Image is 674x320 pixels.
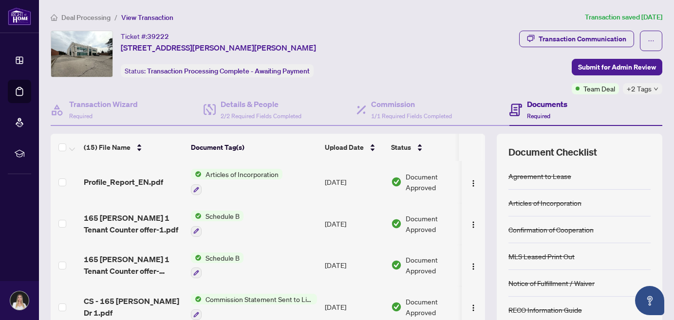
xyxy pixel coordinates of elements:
td: [DATE] [321,203,387,245]
h4: Details & People [221,98,301,110]
span: Document Approved [406,296,466,318]
img: Logo [469,304,477,312]
img: Status Icon [191,169,202,179]
td: [DATE] [321,245,387,286]
span: Articles of Incorporation [202,169,282,179]
span: +2 Tags [627,83,652,94]
div: MLS Leased Print Out [508,251,575,262]
button: Status IconSchedule B [191,252,243,279]
th: Upload Date [321,134,387,161]
span: View Transaction [121,13,173,22]
div: Ticket #: [121,31,169,42]
span: [STREET_ADDRESS][PERSON_NAME][PERSON_NAME] [121,42,316,53]
button: Status IconArticles of Incorporation [191,169,282,195]
span: Upload Date [325,142,364,153]
span: 39222 [147,32,169,41]
span: down [654,87,658,91]
div: Confirmation of Cooperation [508,224,594,235]
button: Logo [466,216,481,231]
li: / [114,12,117,23]
span: Document Approved [406,254,466,276]
span: 165 [PERSON_NAME] 1 Tenant Counter offer-1.pdf [84,212,183,235]
img: Document Status [391,177,402,187]
span: Team Deal [583,83,615,94]
img: Document Status [391,260,402,270]
button: Logo [466,174,481,190]
div: Agreement to Lease [508,171,571,181]
span: (15) File Name [84,142,131,153]
span: ellipsis [648,37,655,44]
span: Transaction Processing Complete - Awaiting Payment [147,67,310,75]
img: Logo [469,221,477,229]
img: logo [8,7,31,25]
img: Document Status [391,218,402,229]
button: Status IconSchedule B [191,211,243,237]
h4: Documents [527,98,567,110]
div: Notice of Fulfillment / Waiver [508,278,595,288]
img: Status Icon [191,252,202,263]
span: Commission Statement Sent to Listing Brokerage [202,294,317,304]
span: 165 [PERSON_NAME] 1 Tenant Counter offer-10pdf.pdf [84,253,183,277]
th: Status [387,134,470,161]
th: Document Tag(s) [187,134,321,161]
img: Logo [469,263,477,270]
span: Required [69,112,93,120]
span: Document Checklist [508,145,597,159]
span: Required [527,112,550,120]
span: 2/2 Required Fields Completed [221,112,301,120]
span: Submit for Admin Review [578,59,656,75]
div: Transaction Communication [539,31,626,47]
span: Schedule B [202,211,243,221]
img: Document Status [391,302,402,312]
div: Status: [121,64,314,77]
span: Document Approved [406,171,466,193]
span: Deal Processing [61,13,111,22]
h4: Transaction Wizard [69,98,138,110]
button: Status IconCommission Statement Sent to Listing Brokerage [191,294,317,320]
span: 1/1 Required Fields Completed [371,112,452,120]
h4: Commission [371,98,452,110]
button: Transaction Communication [519,31,634,47]
span: Status [391,142,411,153]
img: Status Icon [191,294,202,304]
button: Logo [466,257,481,273]
button: Logo [466,299,481,315]
article: Transaction saved [DATE] [585,12,662,23]
button: Open asap [635,286,664,315]
span: Document Approved [406,213,466,234]
button: Submit for Admin Review [572,59,662,75]
img: Logo [469,179,477,187]
td: [DATE] [321,161,387,203]
span: Profile_Report_EN.pdf [84,176,163,188]
img: Status Icon [191,211,202,221]
div: RECO Information Guide [508,304,582,315]
img: Profile Icon [10,291,29,310]
th: (15) File Name [80,134,187,161]
img: IMG-N12115719_1.jpg [51,31,112,77]
span: home [51,14,57,21]
div: Articles of Incorporation [508,197,581,208]
span: Schedule B [202,252,243,263]
span: CS - 165 [PERSON_NAME] Dr 1.pdf [84,295,183,319]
